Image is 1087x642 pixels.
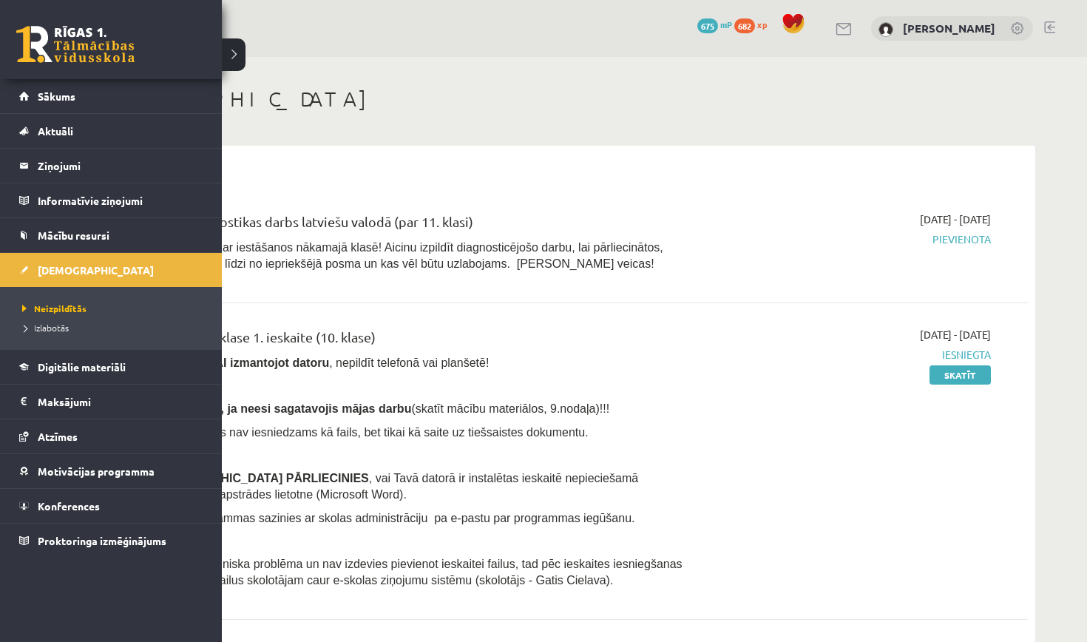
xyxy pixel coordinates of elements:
[111,472,369,484] span: Pirms [DEMOGRAPHIC_DATA] PĀRLIECINIES
[18,302,207,315] a: Neizpildītās
[38,263,154,277] span: [DEMOGRAPHIC_DATA]
[920,212,991,227] span: [DATE] - [DATE]
[38,149,203,183] legend: Ziņojumi
[878,22,893,37] img: Justīne Everte
[38,89,75,103] span: Sākums
[19,350,203,384] a: Digitālie materiāli
[757,18,767,30] span: xp
[19,454,203,488] a: Motivācijas programma
[111,357,489,369] span: Ieskaite jāpilda , nepildīt telefonā vai planšetē!
[712,232,991,247] span: Pievienota
[111,512,634,524] span: Ja Tev nav šīs programmas sazinies ar skolas administrāciju pa e-pastu par programmas iegūšanu.
[19,114,203,148] a: Aktuāli
[712,347,991,362] span: Iesniegta
[38,534,166,547] span: Proktoringa izmēģinājums
[111,212,690,239] div: 12.b1 klases diagnostikas darbs latviešu valodā (par 11. klasi)
[720,18,732,30] span: mP
[38,464,155,478] span: Motivācijas programma
[19,79,203,113] a: Sākums
[19,524,203,558] a: Proktoringa izmēģinājums
[16,26,135,63] a: Rīgas 1. Tālmācības vidusskola
[111,241,663,270] span: Labdien! Sveicu Tevi ar iestāšanos nākamajā klasē! Aicinu izpildīt diagnosticējošo darbu, lai pār...
[38,430,78,443] span: Atzīmes
[19,149,203,183] a: Ziņojumi
[18,322,69,334] span: Izlabotās
[38,124,73,138] span: Aktuāli
[38,385,203,419] legend: Maksājumi
[38,229,109,242] span: Mācību resursi
[89,87,1035,112] h1: [DEMOGRAPHIC_DATA]
[697,18,718,33] span: 675
[111,402,411,415] span: Nesāc pildīt ieskaiti, ja neesi sagatavojis mājas darbu
[697,18,732,30] a: 675 mP
[19,489,203,523] a: Konferences
[734,18,774,30] a: 682 xp
[111,426,589,439] span: - mājasdarbs nav iesniedzams kā fails, bet tikai kā saite uz tiešsaistes dokumentu.
[19,218,203,252] a: Mācību resursi
[19,385,203,419] a: Maksājumi
[19,253,203,287] a: [DEMOGRAPHIC_DATA]
[903,21,995,36] a: [PERSON_NAME]
[920,327,991,342] span: [DATE] - [DATE]
[18,303,87,314] span: Neizpildītās
[411,402,609,415] span: (skatīt mācību materiālos, 9.nodaļa)!!!
[19,419,203,453] a: Atzīmes
[189,357,329,369] b: , TIKAI izmantojot datoru
[38,360,126,374] span: Digitālie materiāli
[734,18,755,33] span: 682
[111,327,690,354] div: Datorika JK 12.b1 klase 1. ieskaite (10. klase)
[111,558,683,587] span: Ja Tev ir radusies tehniska problēma un nav izdevies pievienot ieskaitei failus, tad pēc ieskaite...
[19,183,203,217] a: Informatīvie ziņojumi
[111,472,638,501] span: , vai Tavā datorā ir instalētas ieskaitē nepieciešamā programma – teksta apstrādes lietotne (Micr...
[38,183,203,217] legend: Informatīvie ziņojumi
[929,365,991,385] a: Skatīt
[18,321,207,334] a: Izlabotās
[38,499,100,513] span: Konferences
